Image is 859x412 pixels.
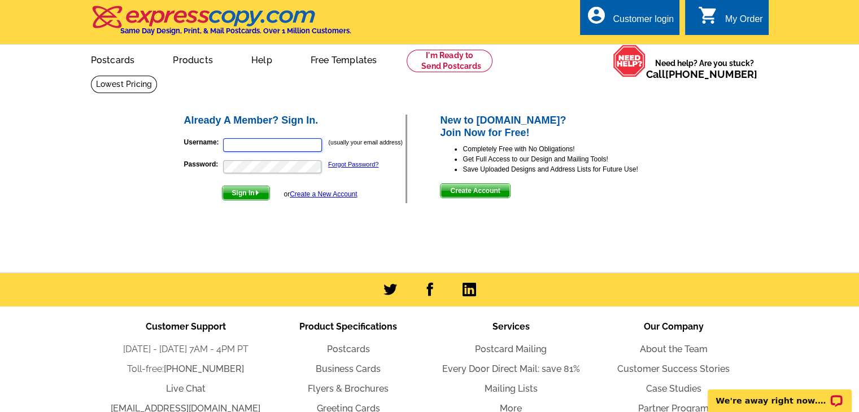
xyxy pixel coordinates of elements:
img: help [613,45,646,77]
a: Customer Success Stories [617,363,730,374]
a: shopping_cart My Order [698,12,763,27]
a: [PHONE_NUMBER] [665,68,757,80]
a: Postcard Mailing [475,344,547,354]
i: account_circle [586,5,606,25]
span: Product Specifications [299,321,397,332]
a: account_circle Customer login [586,12,674,27]
a: Mailing Lists [485,383,538,394]
a: [PHONE_NUMBER] [164,363,244,374]
h4: Same Day Design, Print, & Mail Postcards. Over 1 Million Customers. [120,27,351,35]
li: Toll-free: [104,362,267,376]
a: Help [233,46,290,72]
a: Free Templates [293,46,395,72]
a: Every Door Direct Mail: save 81% [442,363,580,374]
span: Create Account [441,184,509,198]
li: Completely Free with No Obligations! [463,144,677,154]
label: Username: [184,137,222,147]
div: Customer login [613,14,674,30]
span: Call [646,68,757,80]
a: Forgot Password? [328,161,378,168]
li: Get Full Access to our Design and Mailing Tools! [463,154,677,164]
iframe: LiveChat chat widget [700,376,859,412]
a: Live Chat [166,383,206,394]
li: [DATE] - [DATE] 7AM - 4PM PT [104,343,267,356]
img: button-next-arrow-white.png [255,190,260,195]
span: Our Company [644,321,704,332]
i: shopping_cart [698,5,718,25]
small: (usually your email address) [329,139,403,146]
div: or [284,189,357,199]
a: About the Team [640,344,708,354]
h2: Already A Member? Sign In. [184,115,406,127]
a: Same Day Design, Print, & Mail Postcards. Over 1 Million Customers. [91,14,351,35]
span: Customer Support [146,321,226,332]
h2: New to [DOMAIN_NAME]? Join Now for Free! [440,115,677,139]
a: Postcards [73,46,153,72]
span: Need help? Are you stuck? [646,58,763,80]
button: Sign In [222,186,270,200]
a: Postcards [327,344,370,354]
li: Save Uploaded Designs and Address Lists for Future Use! [463,164,677,174]
span: Sign In [223,186,269,200]
a: Business Cards [316,363,381,374]
a: Create a New Account [290,190,357,198]
a: Case Studies [646,383,701,394]
div: My Order [725,14,763,30]
label: Password: [184,159,222,169]
span: Services [492,321,530,332]
a: Flyers & Brochures [308,383,389,394]
button: Create Account [440,183,510,198]
a: Products [155,46,231,72]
